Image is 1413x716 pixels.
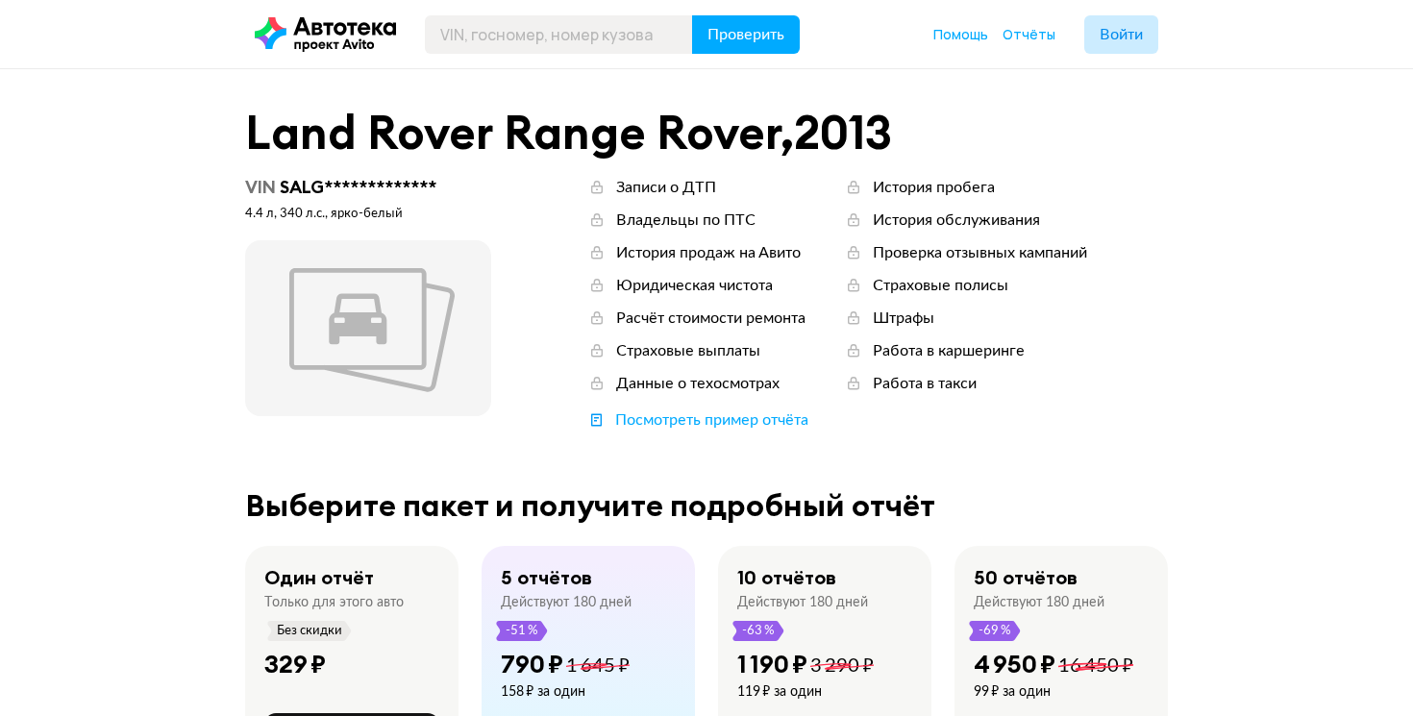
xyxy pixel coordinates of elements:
[737,594,868,611] div: Действуют 180 дней
[873,210,1040,231] div: История обслуживания
[616,275,773,296] div: Юридическая чистота
[692,15,800,54] button: Проверить
[741,621,776,641] span: -63 %
[873,308,934,329] div: Штрафы
[276,621,343,641] span: Без скидки
[501,565,592,590] div: 5 отчётов
[1003,25,1055,44] a: Отчёты
[616,210,756,231] div: Владельцы по ПТС
[616,177,716,198] div: Записи о ДТП
[873,275,1008,296] div: Страховые полисы
[873,340,1025,361] div: Работа в каршеринге
[587,409,808,431] a: Посмотреть пример отчёта
[245,176,276,198] span: VIN
[566,656,630,676] span: 1 645 ₽
[873,373,977,394] div: Работа в такси
[615,409,808,431] div: Посмотреть пример отчёта
[737,649,807,679] div: 1 190 ₽
[974,565,1078,590] div: 50 отчётов
[264,649,326,679] div: 329 ₽
[245,206,491,223] div: 4.4 л, 340 л.c., ярко-белый
[425,15,693,54] input: VIN, госномер, номер кузова
[974,594,1104,611] div: Действуют 180 дней
[501,649,563,679] div: 790 ₽
[974,649,1055,679] div: 4 950 ₽
[245,488,1168,523] div: Выберите пакет и получите подробный отчёт
[974,683,1133,701] div: 99 ₽ за один
[933,25,988,44] a: Помощь
[264,594,404,611] div: Только для этого авто
[810,656,874,676] span: 3 290 ₽
[245,108,1168,158] div: Land Rover Range Rover , 2013
[616,340,760,361] div: Страховые выплаты
[707,27,784,42] span: Проверить
[501,683,630,701] div: 158 ₽ за один
[1003,25,1055,43] span: Отчёты
[873,177,995,198] div: История пробега
[264,565,374,590] div: Один отчёт
[978,621,1012,641] span: -69 %
[616,242,801,263] div: История продаж на Авито
[1084,15,1158,54] button: Войти
[1058,656,1133,676] span: 16 450 ₽
[737,565,836,590] div: 10 отчётов
[737,683,874,701] div: 119 ₽ за один
[616,373,780,394] div: Данные о техосмотрах
[873,242,1087,263] div: Проверка отзывных кампаний
[1100,27,1143,42] span: Войти
[616,308,806,329] div: Расчёт стоимости ремонта
[505,621,539,641] span: -51 %
[933,25,988,43] span: Помощь
[501,594,632,611] div: Действуют 180 дней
